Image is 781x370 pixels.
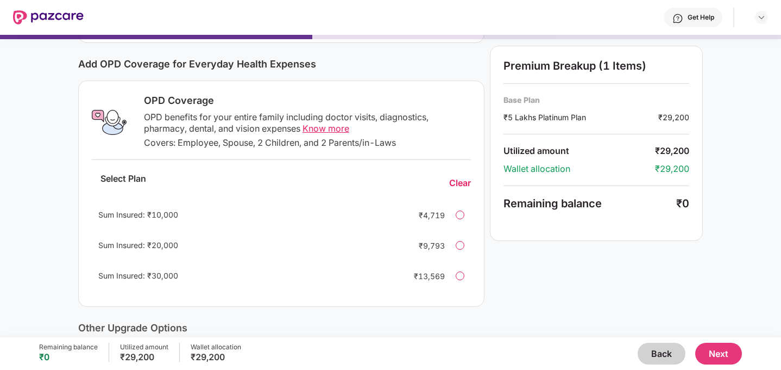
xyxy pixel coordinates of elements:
div: Utilized amount [503,145,655,157]
span: Sum Insured: ₹20,000 [98,240,178,250]
div: Remaining balance [39,343,98,351]
img: New Pazcare Logo [13,10,84,24]
span: Sum Insured: ₹30,000 [98,271,178,280]
div: Clear [449,177,471,189]
div: ₹29,200 [655,163,689,175]
div: Add OPD Coverage for Everyday Health Expenses [78,58,484,70]
div: ₹9,793 [401,240,445,251]
div: Select Plan [92,173,155,193]
div: ₹5 Lakhs Platinum Plan [503,112,658,123]
img: svg+xml;base64,PHN2ZyBpZD0iRHJvcGRvd24tMzJ4MzIiIHhtbG5zPSJodHRwOi8vd3d3LnczLm9yZy8yMDAwL3N2ZyIgd2... [757,13,766,22]
div: ₹29,200 [191,351,241,362]
div: OPD benefits for your entire family including doctor visits, diagnostics, pharmacy, dental, and v... [144,112,471,134]
div: Other Upgrade Options [78,322,484,334]
button: Next [695,343,742,365]
div: Covers: Employee, Spouse, 2 Children, and 2 Parents/in-Laws [144,137,471,149]
div: ₹0 [39,351,98,362]
div: Premium Breakup (1 Items) [503,59,689,72]
div: Base Plan [503,95,689,105]
div: ₹29,200 [655,145,689,157]
span: Sum Insured: ₹10,000 [98,210,178,219]
button: Back [638,343,685,365]
div: Remaining balance [503,197,676,210]
div: ₹0 [676,197,689,210]
div: ₹29,200 [120,351,168,362]
img: svg+xml;base64,PHN2ZyBpZD0iSGVscC0zMngzMiIgeG1sbnM9Imh0dHA6Ly93d3cudzMub3JnLzIwMDAvc3ZnIiB3aWR0aD... [672,13,683,24]
div: ₹13,569 [401,270,445,282]
div: OPD Coverage [144,94,471,107]
div: Wallet allocation [191,343,241,351]
div: ₹29,200 [658,112,689,123]
span: Know more [303,123,349,134]
div: Wallet allocation [503,163,655,175]
img: OPD Coverage [92,105,127,140]
div: Utilized amount [120,343,168,351]
div: ₹4,719 [401,209,445,221]
div: Get Help [688,13,714,22]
